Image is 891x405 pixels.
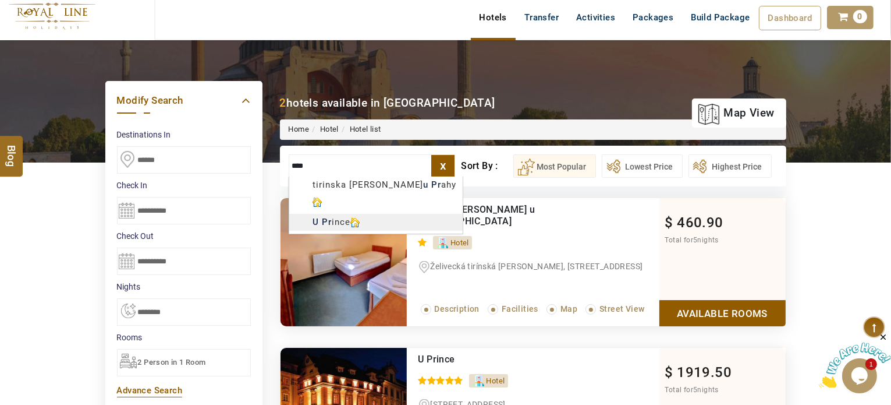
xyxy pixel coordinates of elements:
[768,13,812,23] span: Dashboard
[665,386,719,394] span: Total for nights
[693,236,697,244] span: 5
[659,300,786,326] a: Show Rooms
[682,6,758,29] a: Build Package
[665,214,673,231] span: $
[698,100,774,126] a: map view
[487,376,505,385] span: Hotel
[435,304,480,314] span: Description
[432,179,442,190] b: Pr
[665,364,673,381] span: $
[853,10,867,23] span: 0
[117,129,251,140] label: Destinations In
[418,354,455,365] a: U Prince
[280,96,286,110] b: 2
[677,214,723,231] span: 460.90
[117,332,251,343] label: Rooms
[602,154,683,178] button: Lowest Price
[450,238,469,247] span: Hotel
[502,304,538,314] span: Facilities
[117,230,251,242] label: Check Out
[819,332,891,388] iframe: chat widget
[560,304,577,314] span: Map
[289,177,463,210] div: tirinska [PERSON_NAME] ahy
[339,124,381,135] li: Hotel list
[138,358,206,367] span: 2 Person in 1 Room
[117,179,251,191] label: Check In
[461,154,513,178] div: Sort By :
[281,198,407,326] img: 005a61b7ae2fa28f967093ed61e20e5d45b869c8.jpeg
[320,125,339,133] a: Hotel
[322,217,332,227] b: Pr
[313,217,319,227] b: U
[289,214,463,231] div: ince
[418,354,611,365] div: U Prince
[117,281,251,293] label: nights
[665,236,719,244] span: Total for nights
[624,6,682,29] a: Packages
[350,218,360,227] img: hotelicon.PNG
[431,262,643,271] span: Želivecká tirínská [PERSON_NAME], [STREET_ADDRESS]
[117,385,183,396] a: Advance Search
[313,198,322,207] img: hotelicon.PNG
[424,179,429,190] b: u
[567,6,624,29] a: Activities
[513,154,596,178] button: Most Popular
[827,6,874,29] a: 0
[117,93,251,108] a: Modify Search
[418,204,535,227] a: tirinska [PERSON_NAME] u [GEOGRAPHIC_DATA]
[289,125,310,133] a: Home
[599,304,644,314] span: Street View
[516,6,567,29] a: Transfer
[688,154,772,178] button: Highest Price
[693,386,697,394] span: 5
[677,364,732,381] span: 1919.50
[418,204,611,227] div: tirinska stodola u Prahy
[431,155,455,177] label: x
[4,145,19,155] span: Blog
[471,6,516,29] a: Hotels
[280,95,495,111] div: hotels available in [GEOGRAPHIC_DATA]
